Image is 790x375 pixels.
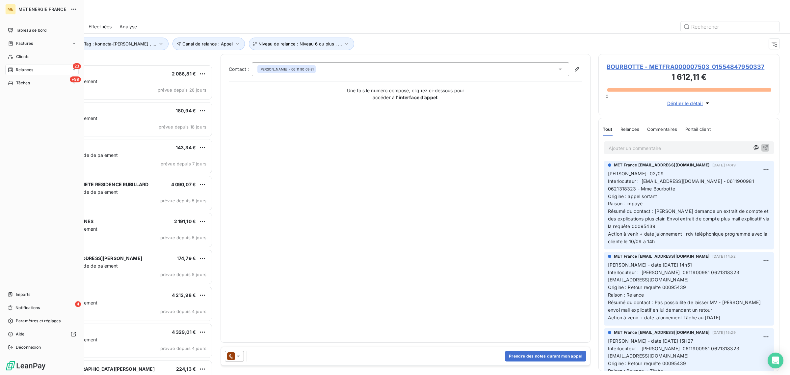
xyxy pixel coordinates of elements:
[46,255,142,261] span: SDC [STREET_ADDRESS][PERSON_NAME]
[614,162,710,168] span: MET France [EMAIL_ADDRESS][DOMAIN_NAME]
[174,218,196,224] span: 2 191,10 €
[259,67,314,72] div: - 06 11 90 09 81
[608,231,769,244] span: Action à venir + date jalonnement : rdv téléphonique programmé avec la cliente le 10/09 a 14h
[614,253,710,259] span: MET France [EMAIL_ADDRESS][DOMAIN_NAME]
[160,198,206,203] span: prévue depuis 5 jours
[606,94,608,99] span: 0
[5,361,46,371] img: Logo LeanPay
[176,366,196,372] span: 224,13 €
[32,65,213,375] div: grid
[229,66,252,72] label: Contact :
[75,301,81,307] span: 4
[182,41,233,46] span: Canal de relance : Appel
[608,361,686,366] span: Origine : Retour requête 00095439
[177,255,196,261] span: 174,79 €
[16,80,30,86] span: Tâches
[46,182,148,187] span: SYND COPROPRIETE RESIDENCE RUBILLARD
[608,201,643,206] span: Raison : impayé
[161,161,206,166] span: prévue depuis 7 jours
[665,100,713,107] button: Déplier le détail
[56,41,156,46] span: Gestionnaire_Tag : konecta-[PERSON_NAME] , ...
[16,54,29,60] span: Clients
[18,7,66,12] span: MET ENERGIE FRANCE
[647,127,677,132] span: Commentaires
[259,67,287,72] span: [PERSON_NAME]
[16,67,33,73] span: Relances
[608,292,644,298] span: Raison : Relance
[608,270,741,283] span: Interlocuteur : [PERSON_NAME] 0611900981 0621318323 [EMAIL_ADDRESS][DOMAIN_NAME]
[608,338,693,344] span: [PERSON_NAME] - date [DATE] 15H27
[399,95,437,100] strong: interface d’appel
[5,329,79,339] a: Aide
[159,124,206,130] span: prévue depuis 18 jours
[608,171,664,176] span: [PERSON_NAME]- 02/09
[681,21,779,32] input: Rechercher
[607,71,771,84] h3: 1 612,11 €
[607,62,771,71] span: BOURBOTTE - METFRA000007503_01554847950337
[172,71,196,76] span: 2 086,81 €
[608,284,686,290] span: Origine : Retour requête 00095439
[160,309,206,314] span: prévue depuis 4 jours
[608,346,741,359] span: Interlocuteur : [PERSON_NAME] 0611900981 0621318323 [EMAIL_ADDRESS][DOMAIN_NAME]
[172,329,196,335] span: 4 329,01 €
[685,127,711,132] span: Portail client
[712,163,736,167] span: [DATE] 14:49
[603,127,613,132] span: Tout
[171,182,196,187] span: 4 090,07 €
[608,208,771,229] span: Résumé du contact : [PERSON_NAME] demande un extrait de compte et des explications plus clair. En...
[176,145,196,150] span: 143,34 €
[160,235,206,240] span: prévue depuis 5 jours
[614,330,710,335] span: MET France [EMAIL_ADDRESS][DOMAIN_NAME]
[172,38,245,50] button: Canal de relance : Appel
[16,318,61,324] span: Paramètres et réglages
[160,272,206,277] span: prévue depuis 5 jours
[608,368,663,374] span: Raison : Relance + Tâche
[620,127,639,132] span: Relances
[608,193,657,199] span: Origine : appel sortant
[258,41,342,46] span: Niveau de relance : Niveau 6 ou plus , ...
[608,178,755,191] span: Interlocuteur : [EMAIL_ADDRESS][DOMAIN_NAME] - 0611900981 0621318323 - Mme Bourbotte
[47,38,169,50] button: Gestionnaire_Tag : konecta-[PERSON_NAME] , ...
[505,351,586,361] button: Prendre des notes durant mon appel
[172,292,196,298] span: 4 212,98 €
[158,87,206,93] span: prévue depuis 28 jours
[89,23,112,30] span: Effectuées
[608,315,720,320] span: Action à venir + date jalonnement Tâche au [DATE]
[249,38,354,50] button: Niveau de relance : Niveau 6 ou plus , ...
[16,41,33,46] span: Factures
[16,27,46,33] span: Tableau de bord
[16,331,25,337] span: Aide
[70,76,81,82] span: +99
[768,353,783,368] div: Open Intercom Messenger
[712,254,736,258] span: [DATE] 14:52
[16,292,30,298] span: Imports
[16,344,41,350] span: Déconnexion
[46,366,155,372] span: CTIM LE [GEOGRAPHIC_DATA][PERSON_NAME]
[608,300,762,313] span: Résumé du contact : Pas possibilité de laisser MV - [PERSON_NAME] envoi mail explicatif en lui de...
[712,331,736,334] span: [DATE] 15:29
[340,87,471,101] p: Une fois le numéro composé, cliquez ci-dessous pour accéder à l’ :
[176,108,196,113] span: 180,94 €
[119,23,137,30] span: Analyse
[608,262,692,268] span: [PERSON_NAME] - date [DATE] 14h51
[5,4,16,14] div: ME
[73,63,81,69] span: 23
[15,305,40,311] span: Notifications
[667,100,703,107] span: Déplier le détail
[160,346,206,351] span: prévue depuis 4 jours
